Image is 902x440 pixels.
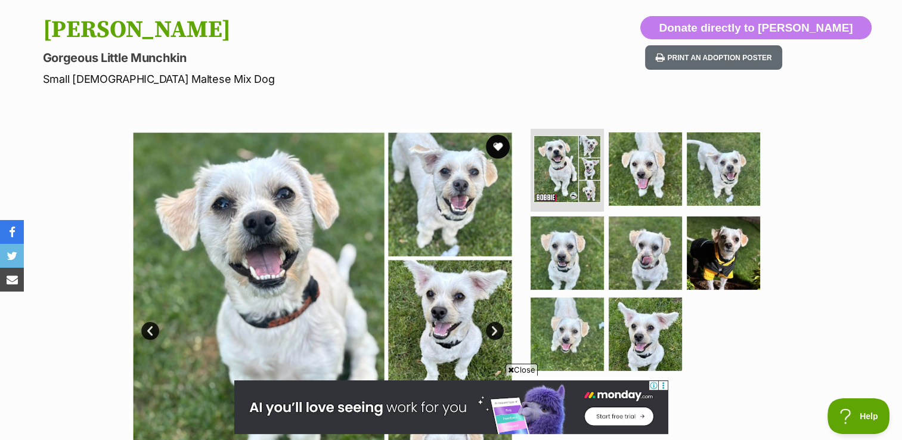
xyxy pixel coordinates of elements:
iframe: Advertisement [234,380,668,434]
img: Photo of Bobbie [609,298,682,371]
button: Donate directly to [PERSON_NAME] [640,16,871,40]
img: Photo of Bobbie [534,135,601,203]
img: Photo of Bobbie [609,132,682,206]
a: Prev [141,322,159,340]
button: favourite [486,135,510,159]
img: Photo of Bobbie [531,298,604,371]
p: Small [DEMOGRAPHIC_DATA] Maltese Mix Dog [43,71,547,87]
img: Photo of Bobbie [531,216,604,290]
img: Photo of Bobbie [687,132,760,206]
a: Next [486,322,504,340]
span: Close [506,364,538,376]
h1: [PERSON_NAME] [43,16,547,44]
img: Photo of Bobbie [609,216,682,290]
button: Print an adoption poster [645,45,782,70]
img: Photo of Bobbie [687,216,760,290]
iframe: Help Scout Beacon - Open [827,398,890,434]
p: Gorgeous Little Munchkin [43,49,547,66]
